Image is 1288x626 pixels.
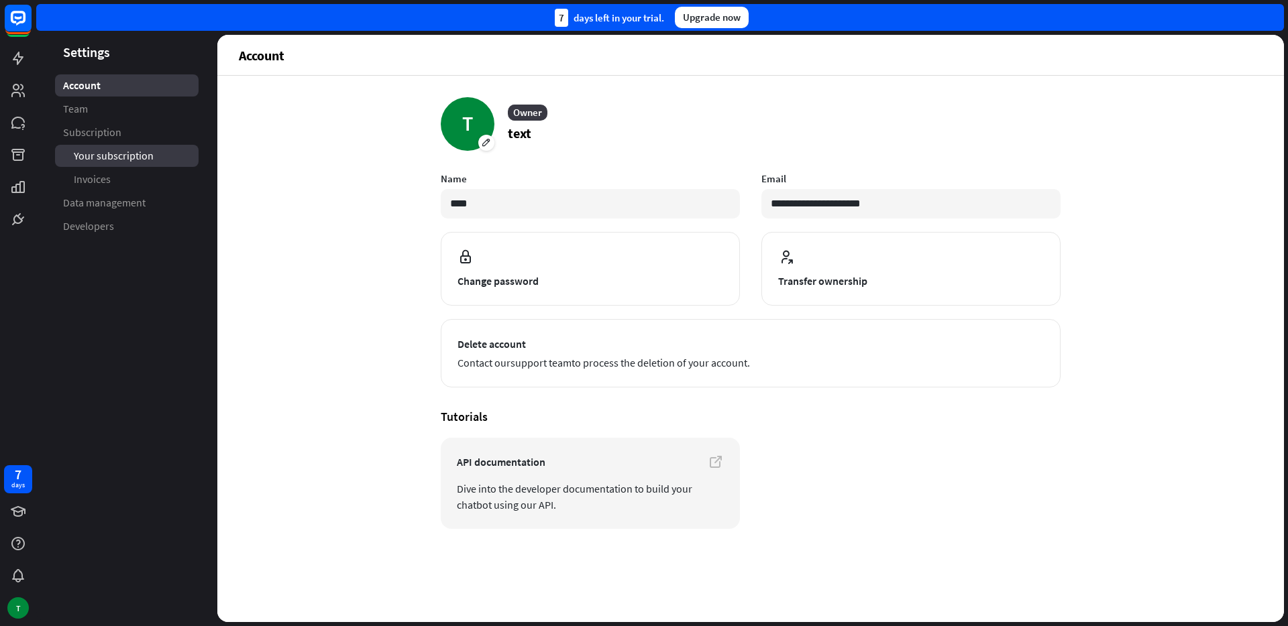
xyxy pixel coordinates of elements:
[508,105,547,121] div: Owner
[74,149,154,163] span: Your subscription
[15,468,21,481] div: 7
[441,438,740,529] a: API documentation Dive into the developer documentation to build your chatbot using our API.
[761,172,1061,185] label: Email
[63,102,88,116] span: Team
[55,168,199,190] a: Invoices
[4,465,32,493] a: 7 days
[55,215,199,237] a: Developers
[458,355,1044,371] span: Contact our to process the deletion of your account.
[217,35,1284,75] header: Account
[441,232,740,306] button: Change password
[55,145,199,167] a: Your subscription
[458,273,723,289] span: Change password
[761,232,1061,306] button: Transfer ownership
[457,454,724,470] span: API documentation
[11,5,51,46] button: Open LiveChat chat widget
[55,121,199,143] a: Subscription
[675,7,749,28] div: Upgrade now
[457,481,724,513] span: Dive into the developer documentation to build your chatbot using our API.
[55,192,199,214] a: Data management
[441,97,494,151] div: T
[63,196,146,210] span: Data management
[11,481,25,490] div: days
[74,172,111,186] span: Invoices
[458,336,1044,352] span: Delete account
[55,98,199,120] a: Team
[441,409,1061,424] h4: Tutorials
[555,9,664,27] div: days left in your trial.
[63,219,114,233] span: Developers
[63,78,101,92] span: Account
[7,597,29,619] div: T
[36,43,217,61] header: Settings
[441,172,740,185] label: Name
[555,9,568,27] div: 7
[508,123,547,143] p: text
[778,273,1044,289] span: Transfer ownership
[511,356,572,369] a: support team
[63,125,121,139] span: Subscription
[441,319,1061,387] button: Delete account Contact oursupport teamto process the deletion of your account.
